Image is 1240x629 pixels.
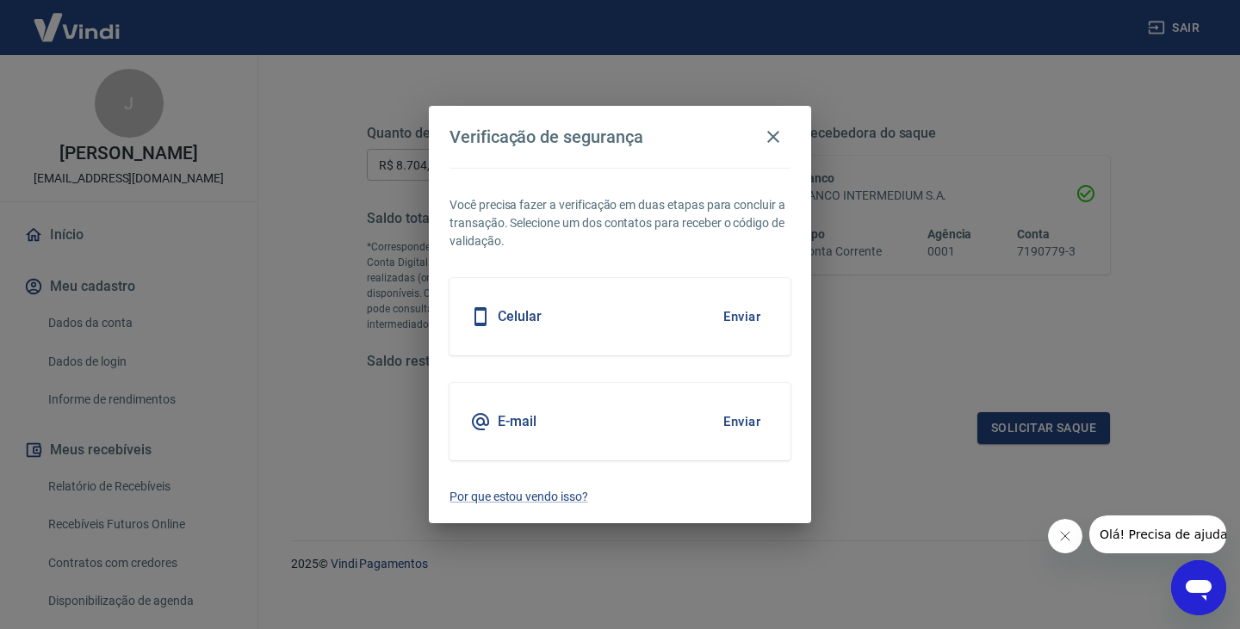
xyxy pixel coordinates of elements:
[714,404,770,440] button: Enviar
[1048,519,1082,553] iframe: Fechar mensagem
[1171,560,1226,615] iframe: Botão para abrir a janela de mensagens
[449,126,643,147] h4: Verificação de segurança
[714,299,770,335] button: Enviar
[449,196,790,250] p: Você precisa fazer a verificação em duas etapas para concluir a transação. Selecione um dos conta...
[1089,515,1226,553] iframe: Mensagem da empresa
[498,308,542,325] h5: Celular
[498,413,536,430] h5: E-mail
[10,12,145,26] span: Olá! Precisa de ajuda?
[449,488,790,506] a: Por que estou vendo isso?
